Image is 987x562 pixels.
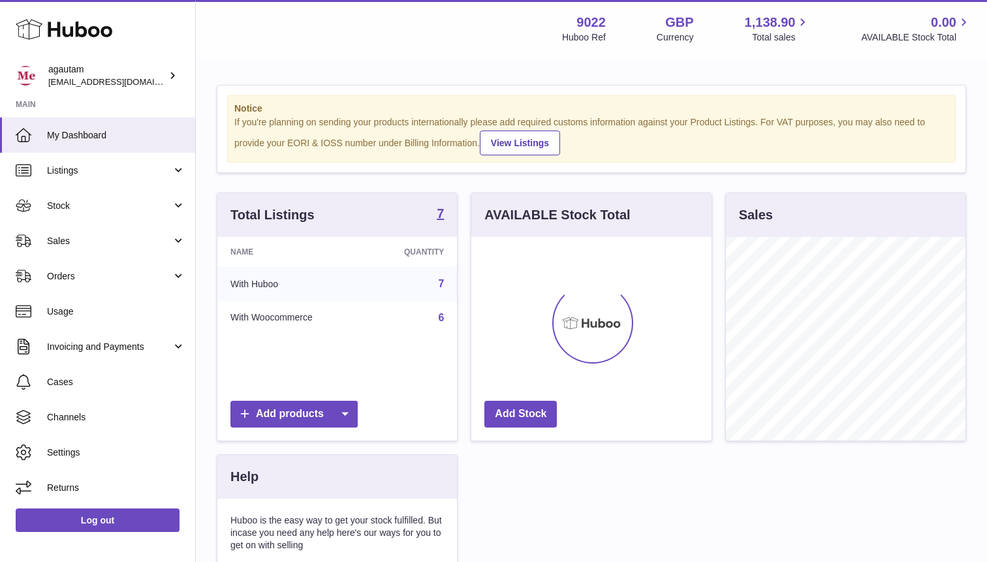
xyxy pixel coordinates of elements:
span: Total sales [752,31,810,44]
strong: 9022 [576,14,606,31]
div: If you're planning on sending your products internationally please add required customs informati... [234,116,948,155]
span: My Dashboard [47,129,185,142]
a: View Listings [480,131,560,155]
span: Usage [47,305,185,318]
span: 0.00 [931,14,956,31]
a: Add products [230,401,358,428]
th: Name [217,237,366,267]
span: Returns [47,482,185,494]
div: Currency [657,31,694,44]
strong: 7 [437,207,444,220]
a: Log out [16,508,180,532]
img: info@naturemedical.co.uk [16,66,35,86]
span: 1,138.90 [745,14,796,31]
a: Add Stock [484,401,557,428]
span: Cases [47,376,185,388]
span: Stock [47,200,172,212]
span: Settings [47,446,185,459]
th: Quantity [366,237,457,267]
a: 1,138.90 Total sales [745,14,811,44]
h3: Help [230,468,258,486]
span: Orders [47,270,172,283]
h3: AVAILABLE Stock Total [484,206,630,224]
strong: Notice [234,102,948,115]
h3: Total Listings [230,206,315,224]
a: 7 [438,278,444,289]
strong: GBP [665,14,693,31]
a: 0.00 AVAILABLE Stock Total [861,14,971,44]
td: With Huboo [217,267,366,301]
span: Invoicing and Payments [47,341,172,353]
span: Channels [47,411,185,424]
h3: Sales [739,206,773,224]
div: Huboo Ref [562,31,606,44]
span: Listings [47,164,172,177]
span: AVAILABLE Stock Total [861,31,971,44]
p: Huboo is the easy way to get your stock fulfilled. But incase you need any help here's our ways f... [230,514,444,552]
a: 6 [438,312,444,323]
a: 7 [437,207,444,223]
span: Sales [47,235,172,247]
td: With Woocommerce [217,301,366,335]
div: agautam [48,63,166,88]
span: [EMAIL_ADDRESS][DOMAIN_NAME] [48,76,192,87]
